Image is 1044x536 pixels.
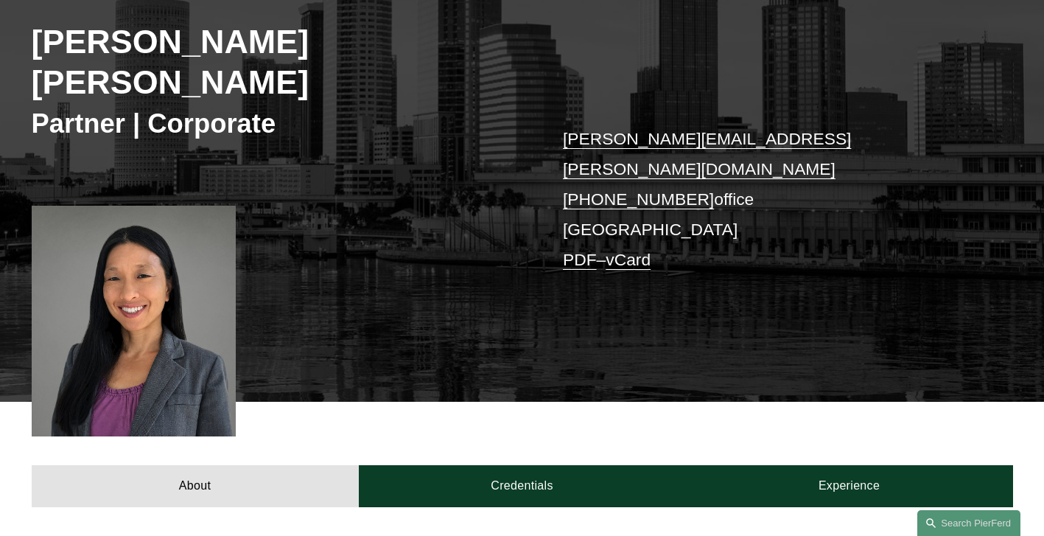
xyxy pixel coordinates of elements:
a: vCard [606,250,651,269]
a: [PHONE_NUMBER] [563,189,714,209]
h3: Partner | Corporate [32,107,522,140]
a: Experience [686,465,1013,507]
a: Credentials [359,465,686,507]
a: About [32,465,359,507]
a: Search this site [917,510,1020,536]
h2: [PERSON_NAME] [PERSON_NAME] [32,22,522,102]
a: [PERSON_NAME][EMAIL_ADDRESS][PERSON_NAME][DOMAIN_NAME] [563,129,851,178]
p: office [GEOGRAPHIC_DATA] – [563,124,972,275]
a: PDF [563,250,597,269]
